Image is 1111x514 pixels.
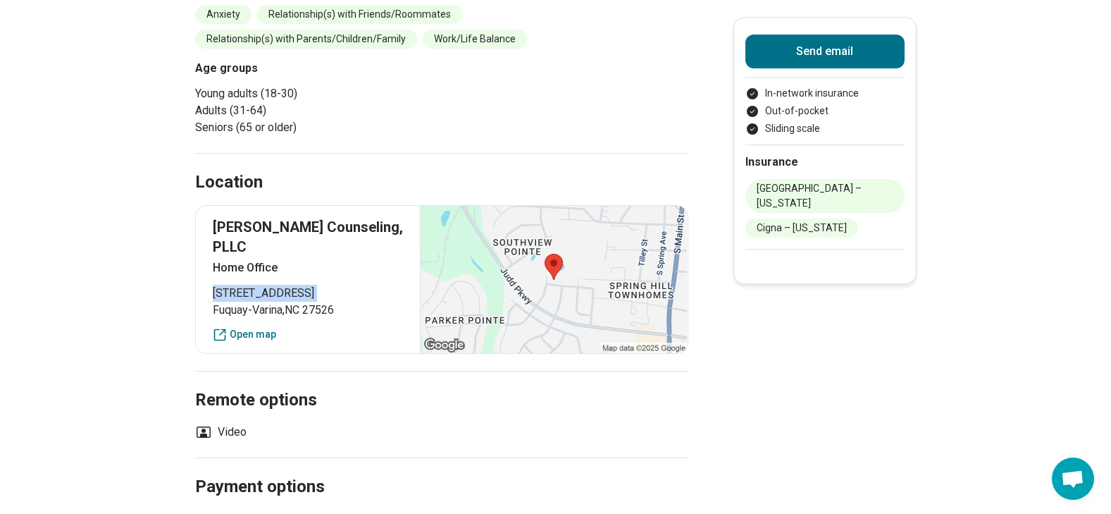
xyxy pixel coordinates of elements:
[1052,458,1094,500] div: Open chat
[745,179,905,213] li: [GEOGRAPHIC_DATA] – [US_STATE]
[213,217,404,257] p: [PERSON_NAME] Counseling, PLLC
[745,154,905,171] h2: Insurance
[745,35,905,68] button: Send email
[195,85,436,102] li: Young adults (18-30)
[745,219,858,238] li: Cigna – [US_STATE]
[195,355,688,412] h2: Remote options
[213,327,404,342] a: Open map
[195,171,263,195] h2: Location
[195,60,436,77] h3: Age groups
[745,104,905,118] li: Out-of-pocket
[213,259,404,276] p: Home Office
[423,30,527,49] li: Work/Life Balance
[745,121,905,136] li: Sliding scale
[745,86,905,136] ul: Payment options
[195,119,436,136] li: Seniors (65 or older)
[195,424,247,441] li: Video
[745,86,905,101] li: In-network insurance
[213,285,404,302] span: [STREET_ADDRESS]
[195,102,436,119] li: Adults (31-64)
[195,441,688,499] h2: Payment options
[213,302,404,319] span: Fuquay-Varina , NC 27526
[195,5,252,24] li: Anxiety
[257,5,462,24] li: Relationship(s) with Friends/Roommates
[195,30,417,49] li: Relationship(s) with Parents/Children/Family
